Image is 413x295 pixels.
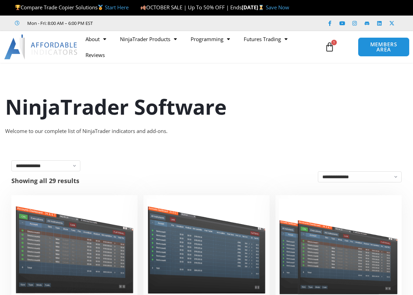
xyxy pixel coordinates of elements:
img: 🥇 [98,5,103,10]
img: Accounts Dashboard Suite [279,199,398,294]
a: Start Here [105,4,129,11]
a: About [79,31,113,47]
a: MEMBERS AREA [358,37,410,57]
a: Save Now [266,4,289,11]
span: OCTOBER SALE | Up To 50% OFF | Ends [140,4,242,11]
img: LogoAI | Affordable Indicators – NinjaTrader [4,35,78,59]
p: Showing all 29 results [11,178,79,184]
a: NinjaTrader Products [113,31,184,47]
img: 🏆 [15,5,20,10]
a: Reviews [79,47,112,63]
a: Programming [184,31,237,47]
iframe: Customer reviews powered by Trustpilot [102,20,206,27]
nav: Menu [79,31,322,63]
img: 🍂 [141,5,146,10]
div: Welcome to our complete list of NinjaTrader indicators and add-ons. [5,126,408,136]
a: Futures Trading [237,31,294,47]
img: Duplicate Account Actions [15,199,134,294]
select: Shop order [318,171,402,182]
span: 1 [331,40,337,45]
img: Account Risk Manager [147,199,266,294]
span: Compare Trade Copier Solutions [15,4,129,11]
img: ⌛ [259,5,264,10]
h1: NinjaTrader Software [5,92,408,121]
a: 1 [314,37,345,57]
strong: [DATE] [242,4,265,11]
span: Mon - Fri: 8:00 AM – 6:00 PM EST [26,19,93,27]
span: MEMBERS AREA [365,42,402,52]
